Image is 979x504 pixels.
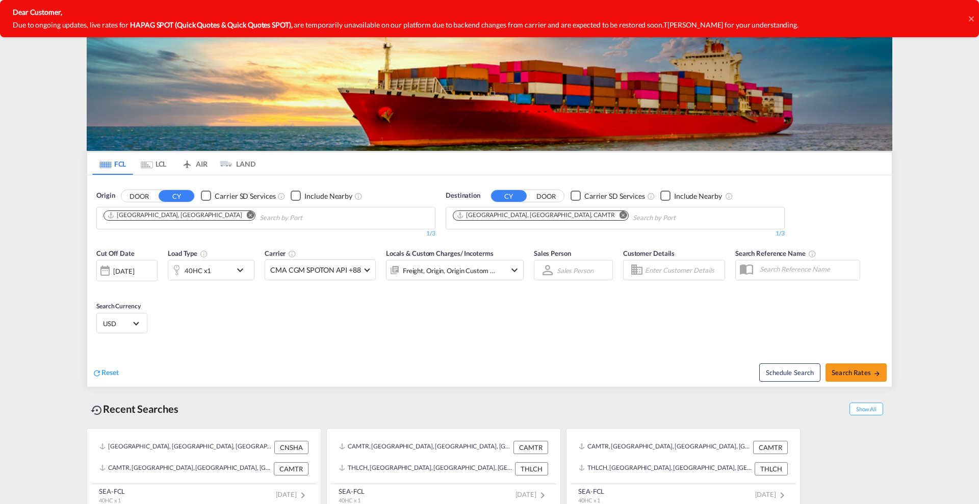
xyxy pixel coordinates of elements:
[101,368,119,377] span: Reset
[873,370,881,377] md-icon: icon-arrow-right
[102,207,360,226] md-chips-wrap: Chips container. Use arrow keys to select chips.
[339,441,511,454] div: CAMTR, Montreal, QC, Canada, North America, Americas
[215,152,255,175] md-tab-item: LAND
[613,211,628,221] button: Remove
[92,152,255,175] md-pagination-wrapper: Use the left and right arrow keys to navigate between tabs
[339,487,365,496] div: SEA-FCL
[297,489,309,501] md-icon: icon-chevron-right
[291,191,352,201] md-checkbox: Checkbox No Ink
[174,152,215,175] md-tab-item: AIR
[647,192,655,200] md-icon: Unchecked: Search for CY (Container Yard) services for all selected carriers.Checked : Search for...
[534,249,571,257] span: Sales Person
[96,260,158,281] div: [DATE]
[260,210,356,226] input: Chips input.
[99,441,272,454] div: CNSHA, Shanghai, China, Greater China & Far East Asia, Asia Pacific
[276,490,309,498] span: [DATE]
[87,175,892,387] div: OriginDOOR CY Checkbox No InkUnchecked: Search for CY (Container Yard) services for all selected ...
[755,261,860,277] input: Search Reference Name
[826,363,887,382] button: Search Ratesicon-arrow-right
[240,211,255,221] button: Remove
[849,403,883,415] span: Show All
[623,249,675,257] span: Customer Details
[200,250,208,258] md-icon: icon-information-outline
[536,489,549,501] md-icon: icon-chevron-right
[645,262,722,278] input: Enter Customer Details
[96,229,435,238] div: 1/3
[584,191,645,201] div: Carrier SD Services
[304,191,352,201] div: Include Nearby
[270,265,361,275] span: CMA CGM SPOTON API +88
[288,250,296,258] md-icon: The selected Trucker/Carrierwill be displayed in the rate results If the rates are from another f...
[516,490,549,498] span: [DATE]
[339,462,512,475] div: THLCH, Laem Chabang, Thailand, South East Asia, Asia Pacific
[96,280,104,294] md-datepicker: Select
[91,404,103,416] md-icon: icon-backup-restore
[121,190,157,202] button: DOOR
[274,462,308,475] div: CAMTR
[446,229,785,238] div: 1/3
[113,267,134,276] div: [DATE]
[513,441,548,454] div: CAMTR
[755,462,788,475] div: THLCH
[571,191,645,201] md-checkbox: Checkbox No Ink
[234,264,251,276] md-icon: icon-chevron-down
[759,363,820,382] button: Note: By default Schedule search will only considerorigin ports, destination ports and cut off da...
[133,152,174,175] md-tab-item: LCL
[579,462,752,475] div: THLCH, Laem Chabang, Thailand, South East Asia, Asia Pacific
[753,441,788,454] div: CAMTR
[159,190,194,202] button: CY
[556,263,595,278] md-select: Sales Person
[99,462,271,475] div: CAMTR, Montreal, QC, Canada, North America, Americas
[107,211,244,220] div: Press delete to remove this chip.
[99,487,125,496] div: SEA-FCL
[491,190,527,202] button: CY
[96,249,135,257] span: Cut Off Date
[808,250,816,258] md-icon: Your search will be saved by the below given name
[96,191,115,201] span: Origin
[456,211,615,220] div: Montreal, QC, CAMTR
[735,249,816,257] span: Search Reference Name
[579,441,751,454] div: CAMTR, Montreal, QC, Canada, North America, Americas
[578,497,600,503] span: 40HC x 1
[354,192,363,200] md-icon: Unchecked: Ignores neighbouring ports when fetching rates.Checked : Includes neighbouring ports w...
[99,497,121,503] span: 40HC x 1
[674,191,722,201] div: Include Nearby
[386,260,524,280] div: Freight Origin Origin Custom Destination Factory Stuffingicon-chevron-down
[277,192,286,200] md-icon: Unchecked: Search for CY (Container Yard) services for all selected carriers.Checked : Search for...
[87,397,183,420] div: Recent Searches
[776,489,788,501] md-icon: icon-chevron-right
[265,249,296,257] span: Carrier
[446,191,480,201] span: Destination
[633,210,730,226] input: Chips input.
[181,158,193,166] md-icon: icon-airplane
[87,33,892,151] img: LCL+%26+FCL+BACKGROUND.png
[185,263,211,278] div: 40HC x1
[456,211,617,220] div: Press delete to remove this chip.
[215,191,275,201] div: Carrier SD Services
[92,152,133,175] md-tab-item: FCL
[515,462,548,475] div: THLCH
[451,207,734,226] md-chips-wrap: Chips container. Use arrow keys to select chips.
[107,211,242,220] div: Shanghai, CNSHA
[403,263,496,278] div: Freight Origin Origin Custom Destination Factory Stuffing
[201,191,275,201] md-checkbox: Checkbox No Ink
[660,191,722,201] md-checkbox: Checkbox No Ink
[832,368,881,377] span: Search Rates
[339,497,360,503] span: 40HC x 1
[578,487,604,496] div: SEA-FCL
[725,192,733,200] md-icon: Unchecked: Ignores neighbouring ports when fetching rates.Checked : Includes neighbouring ports w...
[508,264,521,276] md-icon: icon-chevron-down
[92,368,101,378] md-icon: icon-refresh
[274,441,308,454] div: CNSHA
[168,249,208,257] span: Load Type
[102,316,142,331] md-select: Select Currency: $ USDUnited States Dollar
[460,249,494,257] span: / Incoterms
[528,190,564,202] button: DOOR
[103,319,132,328] span: USD
[755,490,788,498] span: [DATE]
[96,302,141,310] span: Search Currency
[168,260,254,280] div: 40HC x1icon-chevron-down
[92,367,119,379] div: icon-refreshReset
[386,249,494,257] span: Locals & Custom Charges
